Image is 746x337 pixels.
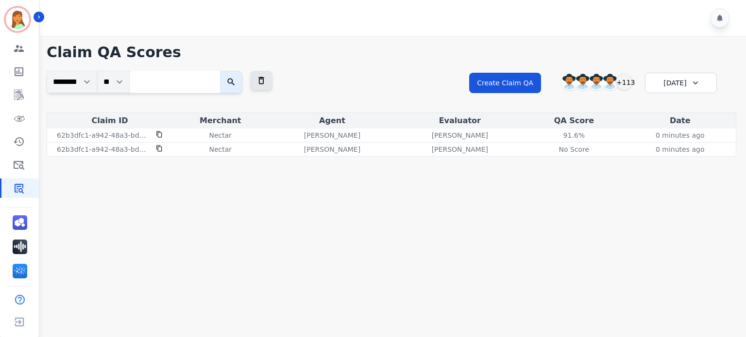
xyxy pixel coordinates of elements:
[209,130,232,140] p: Nectar
[552,144,596,154] div: No Score
[6,8,29,31] img: Bordered avatar
[398,115,522,127] div: Evaluator
[432,144,488,154] p: [PERSON_NAME]
[656,130,705,140] p: 0 minutes ago
[469,73,541,93] button: Create Claim QA
[626,115,734,127] div: Date
[552,130,596,140] div: 91.6 %
[656,144,705,154] p: 0 minutes ago
[174,115,266,127] div: Merchant
[47,44,736,61] h1: Claim QA Scores
[49,115,170,127] div: Claim ID
[57,130,150,140] p: 62b3dfc1-a942-48a3-bd94-1664e91af8cd
[57,144,150,154] p: 62b3dfc1-a942-48a3-bd94-1664e91af8cd
[616,74,632,90] div: +113
[304,130,360,140] p: [PERSON_NAME]
[432,130,488,140] p: [PERSON_NAME]
[526,115,622,127] div: QA Score
[209,144,232,154] p: Nectar
[271,115,394,127] div: Agent
[645,73,717,93] div: [DATE]
[304,144,360,154] p: [PERSON_NAME]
